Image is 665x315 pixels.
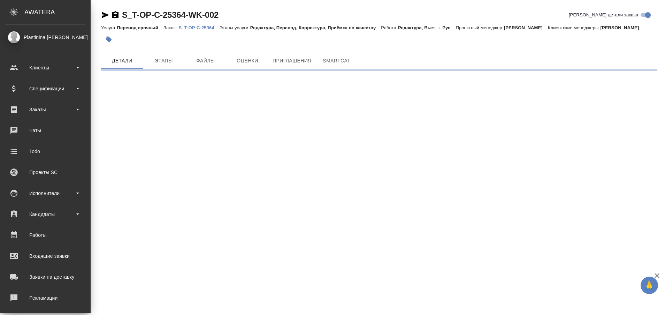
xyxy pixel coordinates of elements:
div: Чаты [5,125,85,136]
div: Заявки на доставку [5,272,85,282]
p: S_T-OP-C-25364 [178,25,219,30]
p: Услуга [101,25,117,30]
p: Заказ: [163,25,178,30]
div: Plastinina [PERSON_NAME] [5,33,85,41]
span: Этапы [147,57,181,65]
p: [PERSON_NAME] [600,25,644,30]
span: SmartCat [320,57,353,65]
p: Редактура, Вьет → Рус [398,25,456,30]
div: Рекламации [5,293,85,303]
button: 🙏 [641,277,658,294]
a: Заявки на доставку [2,268,89,286]
p: Клиентские менеджеры [548,25,601,30]
div: Todo [5,146,85,157]
div: Входящие заявки [5,251,85,261]
p: [PERSON_NAME] [504,25,548,30]
div: Работы [5,230,85,240]
span: Приглашения [273,57,312,65]
p: Редактура, Перевод, Корректура, Приёмка по качеству [250,25,381,30]
div: Исполнители [5,188,85,198]
p: Работа [381,25,398,30]
p: Этапы услуги [220,25,250,30]
span: 🙏 [643,278,655,293]
a: S_T-OP-C-25364-WK-002 [122,10,219,20]
a: Todo [2,143,89,160]
span: Детали [105,57,139,65]
div: Заказы [5,104,85,115]
p: Перевод срочный [117,25,163,30]
p: Проектный менеджер [456,25,504,30]
button: Скопировать ссылку для ЯМессенджера [101,11,109,19]
a: Рекламации [2,289,89,307]
button: Добавить тэг [101,32,116,47]
a: Чаты [2,122,89,139]
a: Проекты SC [2,164,89,181]
span: Файлы [189,57,222,65]
div: Проекты SC [5,167,85,178]
div: Кандидаты [5,209,85,219]
a: Входящие заявки [2,247,89,265]
div: AWATERA [24,5,91,19]
span: Оценки [231,57,264,65]
a: S_T-OP-C-25364 [178,24,219,30]
div: Клиенты [5,62,85,73]
a: Работы [2,226,89,244]
span: [PERSON_NAME] детали заказа [569,12,638,18]
button: Скопировать ссылку [111,11,120,19]
div: Спецификации [5,83,85,94]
